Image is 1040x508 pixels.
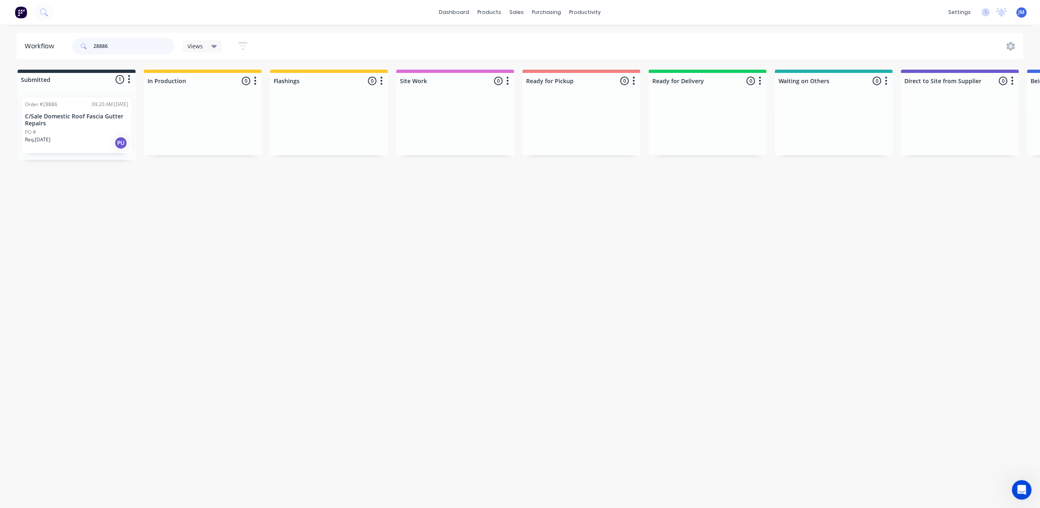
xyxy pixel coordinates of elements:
[25,101,57,108] div: Order #28886
[1019,9,1025,16] span: JM
[93,38,175,54] input: Search for orders...
[25,113,128,127] p: C/Sale Domestic Roof Fascia Gutter Repairs
[25,136,50,143] p: Req. [DATE]
[25,129,36,136] p: PO #
[25,41,58,51] div: Workflow
[945,6,975,18] div: settings
[435,6,474,18] a: dashboard
[22,98,132,153] div: Order #2888609:20 AM [DATE]C/Sale Domestic Roof Fascia Gutter RepairsPO #Req.[DATE]PU
[506,6,528,18] div: sales
[1012,480,1032,500] iframe: Intercom live chat
[474,6,506,18] div: products
[188,42,203,50] span: Views
[15,6,27,18] img: Factory
[114,136,127,150] div: PU
[92,101,128,108] div: 09:20 AM [DATE]
[565,6,605,18] div: productivity
[528,6,565,18] div: purchasing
